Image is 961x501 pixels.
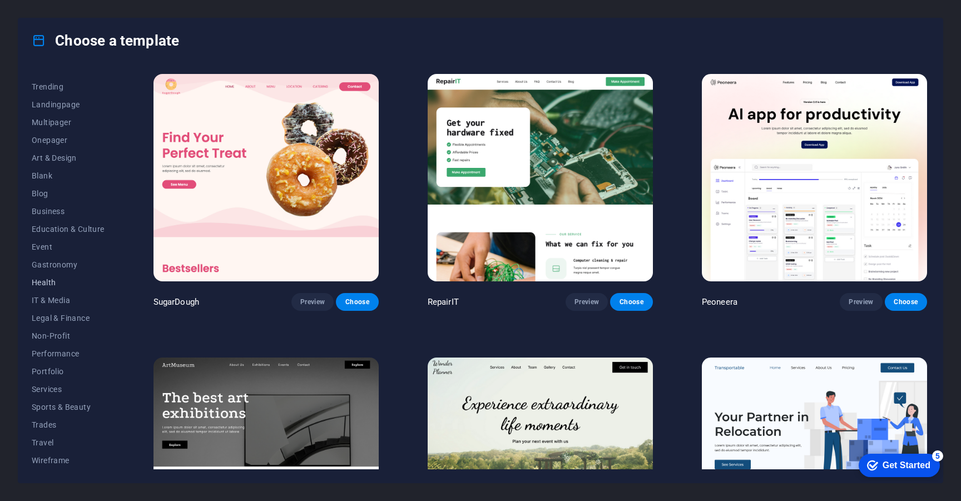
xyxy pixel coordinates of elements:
p: Peoneera [702,296,737,307]
span: Services [32,385,105,394]
h4: Choose a template [32,32,179,49]
span: Performance [32,349,105,358]
button: Blog [32,185,105,202]
button: Landingpage [32,96,105,113]
span: Blog [32,189,105,198]
span: Portfolio [32,367,105,376]
span: Trades [32,420,105,429]
button: Travel [32,434,105,452]
span: Health [32,278,105,287]
button: Preview [566,293,608,311]
button: Gastronomy [32,256,105,274]
button: Event [32,238,105,256]
div: Get Started [33,12,81,22]
button: Portfolio [32,363,105,380]
button: Multipager [32,113,105,131]
button: Legal & Finance [32,309,105,327]
button: Onepager [32,131,105,149]
span: Preview [300,297,325,306]
p: RepairIT [428,296,459,307]
button: Trending [32,78,105,96]
button: IT & Media [32,291,105,309]
button: Trades [32,416,105,434]
span: Choose [894,297,918,306]
button: Performance [32,345,105,363]
span: Choose [345,297,369,306]
span: Education & Culture [32,225,105,234]
button: Services [32,380,105,398]
p: SugarDough [153,296,199,307]
span: Non-Profit [32,331,105,340]
img: SugarDough [153,74,379,281]
button: Wireframe [32,452,105,469]
img: Peoneera [702,74,927,281]
button: Blank [32,167,105,185]
div: Get Started 5 items remaining, 0% complete [9,6,90,29]
button: Choose [610,293,652,311]
button: Choose [336,293,378,311]
span: Preview [849,297,873,306]
span: Trending [32,82,105,91]
span: Event [32,242,105,251]
span: Business [32,207,105,216]
span: Legal & Finance [32,314,105,323]
span: Onepager [32,136,105,145]
span: Art & Design [32,153,105,162]
button: Non-Profit [32,327,105,345]
button: Sports & Beauty [32,398,105,416]
span: IT & Media [32,296,105,305]
button: Education & Culture [32,220,105,238]
span: Sports & Beauty [32,403,105,411]
button: Art & Design [32,149,105,167]
span: Travel [32,438,105,447]
span: Wireframe [32,456,105,465]
button: Choose [885,293,927,311]
button: Health [32,274,105,291]
span: Multipager [32,118,105,127]
div: 5 [82,2,93,13]
span: Blank [32,171,105,180]
button: Preview [840,293,882,311]
img: RepairIT [428,74,653,281]
span: Choose [619,297,643,306]
span: Preview [574,297,599,306]
span: Landingpage [32,100,105,109]
button: Business [32,202,105,220]
button: Preview [291,293,334,311]
span: Gastronomy [32,260,105,269]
